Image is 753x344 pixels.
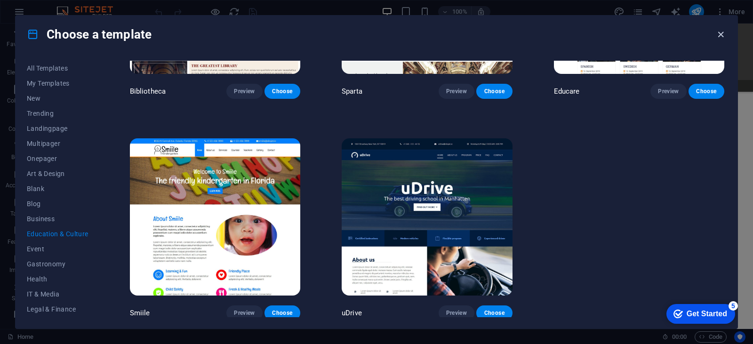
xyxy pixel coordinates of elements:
[264,305,300,320] button: Choose
[27,110,88,117] span: Trending
[27,287,88,302] button: IT & Media
[130,308,150,318] p: Smiile
[27,275,88,283] span: Health
[27,185,88,192] span: Blank
[27,106,88,121] button: Trending
[27,155,88,162] span: Onepager
[28,10,68,19] div: Get Started
[27,196,88,211] button: Blog
[27,151,88,166] button: Onepager
[27,136,88,151] button: Multipager
[27,290,88,298] span: IT & Media
[439,305,474,320] button: Preview
[27,226,88,241] button: Education & Culture
[27,272,88,287] button: Health
[234,88,255,95] span: Preview
[342,87,362,96] p: Sparta
[27,260,88,268] span: Gastronomy
[27,140,88,147] span: Multipager
[446,309,467,317] span: Preview
[27,125,88,132] span: Landingpage
[27,91,88,106] button: New
[27,215,88,223] span: Business
[27,305,88,313] span: Legal & Finance
[27,95,88,102] span: New
[446,88,467,95] span: Preview
[658,88,679,95] span: Preview
[27,317,88,332] button: Non-Profit
[27,230,88,238] span: Education & Culture
[476,305,512,320] button: Choose
[689,84,724,99] button: Choose
[27,211,88,226] button: Business
[27,241,88,256] button: Event
[27,200,88,208] span: Blog
[27,64,88,72] span: All Templates
[27,166,88,181] button: Art & Design
[342,308,362,318] p: uDrive
[27,181,88,196] button: Blank
[264,84,300,99] button: Choose
[27,27,152,42] h4: Choose a template
[272,309,293,317] span: Choose
[27,76,88,91] button: My Templates
[226,305,262,320] button: Preview
[27,121,88,136] button: Landingpage
[27,170,88,177] span: Art & Design
[554,87,580,96] p: Educare
[650,84,686,99] button: Preview
[130,138,300,296] img: Smiile
[342,138,512,296] img: uDrive
[696,88,717,95] span: Choose
[476,84,512,99] button: Choose
[70,2,79,11] div: 5
[272,88,293,95] span: Choose
[439,84,474,99] button: Preview
[130,87,166,96] p: Bibliotheca
[234,309,255,317] span: Preview
[226,84,262,99] button: Preview
[27,256,88,272] button: Gastronomy
[27,245,88,253] span: Event
[8,5,76,24] div: Get Started 5 items remaining, 0% complete
[27,61,88,76] button: All Templates
[484,309,505,317] span: Choose
[484,88,505,95] span: Choose
[27,80,88,87] span: My Templates
[27,302,88,317] button: Legal & Finance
